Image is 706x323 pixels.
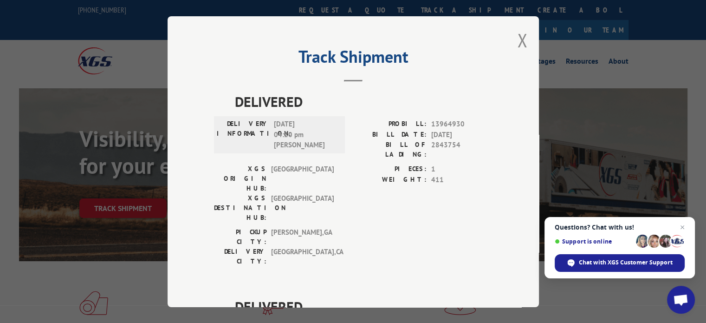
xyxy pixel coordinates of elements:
[217,119,269,151] label: DELIVERY INFORMATION:
[235,296,492,317] span: DELIVERED
[271,193,334,223] span: [GEOGRAPHIC_DATA]
[431,129,492,140] span: [DATE]
[353,119,427,130] label: PROBILL:
[555,238,633,245] span: Support is online
[214,247,266,266] label: DELIVERY CITY:
[235,91,492,112] span: DELIVERED
[271,227,334,247] span: [PERSON_NAME] , GA
[214,193,266,223] label: XGS DESTINATION HUB:
[353,174,427,185] label: WEIGHT:
[353,164,427,175] label: PIECES:
[274,119,337,151] span: [DATE] 04:20 pm [PERSON_NAME]
[353,129,427,140] label: BILL DATE:
[431,119,492,130] span: 13964930
[555,224,685,231] span: Questions? Chat with us!
[431,174,492,185] span: 411
[555,254,685,272] span: Chat with XGS Customer Support
[431,164,492,175] span: 1
[271,164,334,193] span: [GEOGRAPHIC_DATA]
[214,50,492,68] h2: Track Shipment
[271,247,334,266] span: [GEOGRAPHIC_DATA] , CA
[214,164,266,193] label: XGS ORIGIN HUB:
[353,140,427,159] label: BILL OF LADING:
[579,258,673,267] span: Chat with XGS Customer Support
[667,286,695,314] a: Open chat
[214,227,266,247] label: PICKUP CITY:
[517,28,527,53] button: Close modal
[431,140,492,159] span: 2843754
